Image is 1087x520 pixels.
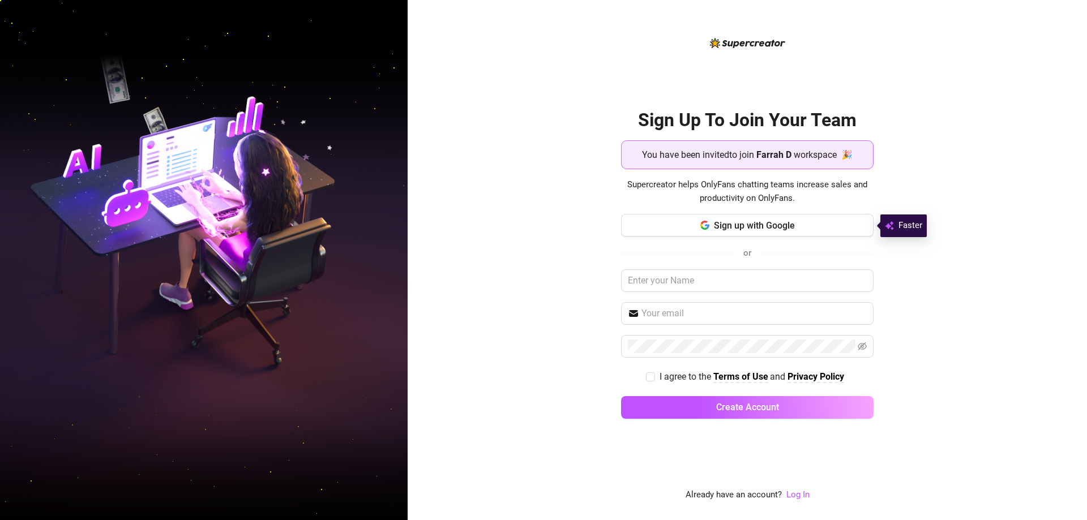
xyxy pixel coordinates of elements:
[621,178,874,205] span: Supercreator helps OnlyFans chatting teams increase sales and productivity on OnlyFans.
[788,371,844,382] strong: Privacy Policy
[713,371,768,382] strong: Terms of Use
[743,248,751,258] span: or
[885,219,894,233] img: svg%3e
[621,109,874,132] h2: Sign Up To Join Your Team
[642,148,754,162] span: You have been invited to join
[621,214,874,237] button: Sign up with Google
[710,38,785,48] img: logo-BBDzfeDw.svg
[858,342,867,351] span: eye-invisible
[713,371,768,383] a: Terms of Use
[660,371,713,382] span: I agree to the
[794,148,853,162] span: workspace 🎉
[621,269,874,292] input: Enter your Name
[770,371,788,382] span: and
[686,488,782,502] span: Already have an account?
[786,488,810,502] a: Log In
[756,149,791,160] strong: Farrah D
[898,219,922,233] span: Faster
[788,371,844,383] a: Privacy Policy
[621,396,874,419] button: Create Account
[716,402,779,412] span: Create Account
[714,220,795,231] span: Sign up with Google
[641,307,867,320] input: Your email
[786,489,810,500] a: Log In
